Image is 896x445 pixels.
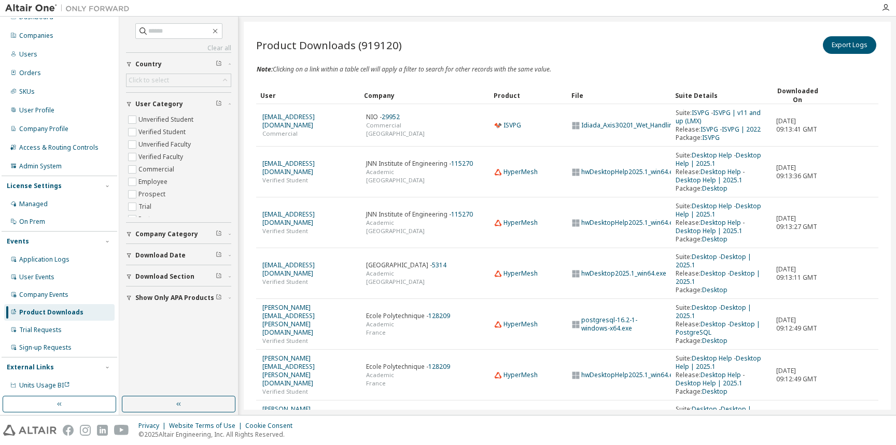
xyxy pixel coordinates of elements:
[216,100,222,108] span: Clear filter
[692,202,734,210] a: Filter on this value
[676,303,751,320] a: Filter on this value
[428,311,450,320] a: Filter on this value
[676,151,761,168] a: Filter on this value
[19,255,69,264] div: Application Logs
[451,210,473,219] a: Filter on this value
[135,272,194,281] span: Download Section
[503,370,538,379] a: Filter on this value
[451,159,473,168] a: Filter on this value
[701,125,720,134] a: Filter on this value
[432,261,446,269] a: Filter on this value
[572,371,580,379] img: windows_icon.svg
[503,218,538,227] a: Filter on this value
[216,294,222,302] span: Clear filter
[262,227,355,235] span: Verified Student
[19,162,62,170] div: Admin System
[676,354,767,396] div: Suite: - Release: - Package:
[366,269,446,278] span: Academic
[262,337,355,345] span: Verified Student
[676,320,760,337] a: Filter on this value
[675,87,767,104] div: Suite Details
[138,213,162,225] label: Partner
[494,270,502,278] img: web_icon_altair.svg
[702,336,727,345] a: Filter on this value
[676,226,743,235] a: Filter on this value
[676,269,760,286] a: Filter on this value
[126,53,231,76] button: Country
[382,112,400,121] a: Filter on this value
[702,285,727,294] a: Filter on this value
[126,286,231,309] button: Show Only APA Products
[676,108,761,125] a: Filter on this value
[366,210,473,219] span: JNN Institute of Engineering -
[702,133,720,142] a: Filter on this value
[503,320,538,328] a: Filter on this value
[138,138,193,151] label: Unverified Faculty
[494,371,502,379] img: web_icon_altair.svg
[262,176,355,184] span: Verified Student
[571,87,667,104] div: File
[494,321,502,328] img: web_icon_altair.svg
[692,303,719,312] a: Filter on this value
[572,321,580,328] img: windows_icon.svg
[97,425,108,436] img: linkedin.svg
[702,387,727,396] a: Filter on this value
[366,278,446,286] span: [GEOGRAPHIC_DATA]
[262,354,315,387] a: Filter on this value
[701,269,727,278] a: Filter on this value
[676,202,761,219] a: Filter on this value
[692,108,711,117] a: Filter on this value
[138,430,299,439] p: © 2025 Altair Engineering, Inc. All Rights Reserved.
[138,126,188,138] label: Verified Student
[138,200,153,213] label: Trial
[135,230,198,238] span: Company Category
[572,122,580,130] img: windows_icon.svg
[138,422,169,430] div: Privacy
[366,219,473,227] span: Academic
[19,106,54,114] div: User Profile
[19,218,45,226] div: On Prem
[262,261,315,278] a: Filter on this value
[138,151,185,163] label: Verified Faculty
[19,273,54,281] div: User Events
[366,312,450,320] span: Ecole Polytechnique -
[5,3,135,13] img: Altair One
[366,176,473,184] span: [GEOGRAPHIC_DATA]
[692,252,719,261] a: Filter on this value
[19,50,37,59] div: Users
[216,251,222,260] span: Clear filter
[572,219,580,227] img: windows_icon.svg
[135,100,183,108] span: User Category
[676,202,767,243] div: Suite: - Release: - Package:
[3,425,57,436] img: altair_logo.svg
[776,117,819,134] span: [DATE] 09:13:41 GMT
[581,370,680,379] a: Filter on this value
[138,176,170,188] label: Employee
[19,143,99,152] div: Access & Routing Controls
[776,214,819,231] span: [DATE] 09:13:27 GMT
[366,363,450,371] span: Ecole Polytechnique -
[581,121,730,130] a: Filter on this value
[776,87,819,104] div: Downloaded On
[366,261,446,269] span: [GEOGRAPHIC_DATA] -
[262,210,315,227] a: Filter on this value
[676,304,767,345] div: Suite: - Release: - Package:
[262,405,315,438] a: Filter on this value
[776,316,819,333] span: [DATE] 09:12:49 GMT
[126,223,231,246] button: Company Category
[216,272,222,281] span: Clear filter
[823,36,876,54] button: Export Logs
[503,167,538,176] a: Filter on this value
[19,308,83,317] div: Product Downloads
[7,182,62,190] div: License Settings
[19,69,41,77] div: Orders
[776,164,819,180] span: [DATE] 09:13:36 GMT
[19,32,53,40] div: Companies
[262,278,355,286] span: Verified Student
[126,244,231,267] button: Download Date
[676,379,743,387] a: Filter on this value
[701,370,743,379] a: Filter on this value
[701,167,743,176] a: Filter on this value
[692,405,719,413] a: Filter on this value
[676,109,767,142] div: Suite: - Release: - Package:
